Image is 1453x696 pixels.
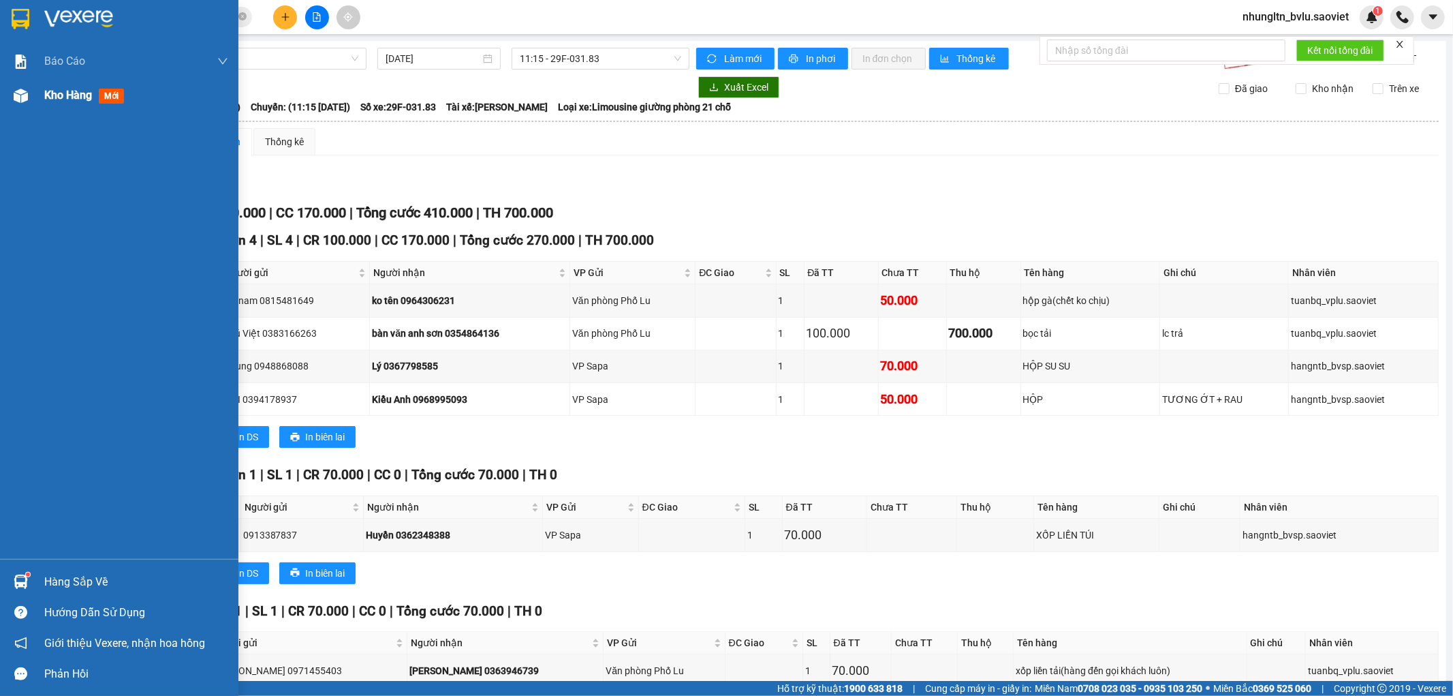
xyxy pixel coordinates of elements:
[386,51,480,66] input: 14/09/2025
[223,359,367,374] div: Nhung 0948868088
[1307,43,1373,58] span: Kết nối tổng đài
[830,632,892,654] th: Đã TT
[1240,496,1439,519] th: Nhân viên
[374,467,401,483] span: CC 0
[290,432,300,443] span: printer
[337,5,360,29] button: aim
[381,232,450,248] span: CC 170.000
[1047,40,1285,61] input: Nhập số tổng đài
[373,265,556,280] span: Người nhận
[1014,632,1247,654] th: Tên hàng
[1230,81,1273,96] span: Đã giao
[223,392,367,407] div: MAI 0394178937
[290,568,300,579] span: printer
[210,562,269,584] button: printerIn DS
[281,603,285,619] span: |
[409,663,601,678] div: [PERSON_NAME] 0363946739
[372,392,567,407] div: Kiều Anh 0968995093
[1366,11,1378,23] img: icon-new-feature
[607,635,710,650] span: VP Gửi
[343,12,353,22] span: aim
[372,326,567,341] div: bàn văn anh sơn 0354864136
[804,262,879,284] th: Đã TT
[1160,262,1289,284] th: Ghi chú
[778,48,848,70] button: printerIn phơi
[14,606,27,619] span: question-circle
[745,496,782,519] th: SL
[269,205,272,221] span: |
[372,359,567,374] div: Lý 0367798585
[777,681,903,696] span: Hỗ trợ kỹ thuật:
[446,100,548,115] span: Tài xế: [PERSON_NAME]
[303,232,371,248] span: CR 100.000
[1291,326,1436,341] div: tuanbq_vplu.saoviet
[223,293,367,308] div: em nam 0815481649
[806,51,837,66] span: In phơi
[305,5,329,29] button: file-add
[14,637,27,650] span: notification
[881,357,944,376] div: 70.000
[296,232,300,248] span: |
[1421,5,1445,29] button: caret-down
[1036,528,1157,543] div: XỐP LIỀN TÚI
[214,635,393,650] span: Người gửi
[1243,528,1436,543] div: hangntb_bvsp.saoviet
[44,89,92,102] span: Kho hàng
[1023,359,1157,374] div: HỘP SU SU
[929,48,1009,70] button: bar-chartThống kê
[578,232,582,248] span: |
[1375,6,1380,16] span: 1
[543,519,638,551] td: VP Sapa
[844,683,903,694] strong: 1900 633 818
[522,467,526,483] span: |
[238,12,247,20] span: close-circle
[44,635,205,652] span: Giới thiệu Vexere, nhận hoa hồng
[1034,496,1160,519] th: Tên hàng
[520,48,681,69] span: 11:15 - 29F-031.83
[483,205,553,221] span: TH 700.000
[265,134,304,149] div: Thống kê
[238,11,247,24] span: close-circle
[210,426,269,448] button: printerIn DS
[783,496,867,519] th: Đã TT
[698,76,779,98] button: downloadXuất Excel
[476,205,480,221] span: |
[572,326,693,341] div: Văn phòng Phố Lu
[1016,663,1244,678] div: xốp liền tải(hàng đến gọi khách luôn)
[585,232,654,248] span: TH 700.000
[570,383,696,416] td: VP Sapa
[1159,496,1240,519] th: Ghi chú
[1035,681,1202,696] span: Miền Nam
[807,324,876,343] div: 100.000
[1023,326,1157,341] div: bọc tải
[349,205,353,221] span: |
[1377,684,1387,693] span: copyright
[947,262,1021,284] th: Thu hộ
[99,89,124,104] span: mới
[1291,359,1436,374] div: hangntb_bvsp.saoviet
[779,359,802,374] div: 1
[288,603,349,619] span: CR 70.000
[352,603,356,619] span: |
[367,467,371,483] span: |
[223,326,367,341] div: Chú Việt 0383166263
[1289,262,1439,284] th: Nhân viên
[707,54,719,65] span: sync
[1307,81,1359,96] span: Kho nhận
[572,359,693,374] div: VP Sapa
[785,526,864,545] div: 70.000
[1427,11,1439,23] span: caret-down
[709,82,719,93] span: download
[724,51,764,66] span: Làm mới
[696,48,775,70] button: syncLàm mới
[514,603,542,619] span: TH 0
[221,232,257,248] span: Đơn 4
[360,100,436,115] span: Số xe: 29F-031.83
[925,681,1031,696] span: Cung cấp máy in - giấy in:
[1023,293,1157,308] div: hộp gà(chết ko chịu)
[789,54,800,65] span: printer
[14,55,28,69] img: solution-icon
[252,603,278,619] span: SL 1
[1322,681,1324,696] span: |
[1384,81,1424,96] span: Trên xe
